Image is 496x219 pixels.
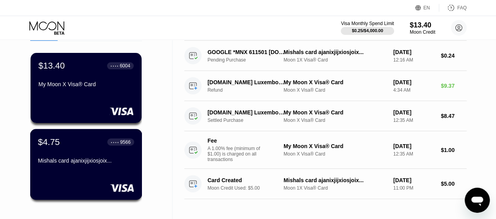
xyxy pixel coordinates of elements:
div: [DATE] [393,143,434,149]
div: [DOMAIN_NAME] Luxembourg LU [207,109,285,116]
div: 12:35 AM [393,151,434,157]
div: FAQ [457,5,467,11]
div: $4.75 [38,137,60,147]
div: 9566 [120,139,131,145]
div: $13.40 [38,61,65,71]
div: Moon X Visa® Card [283,118,387,123]
div: 4:34 AM [393,87,434,93]
div: Refund [207,87,291,93]
div: 6004 [120,63,130,69]
div: [DOMAIN_NAME] Luxembourg LURefundMy Moon X Visa® CardMoon X Visa® Card[DATE]4:34 AM$9.37 [184,71,467,101]
div: Visa Monthly Spend Limit$0.25/$4,000.00 [341,21,394,35]
div: Mishals card ajanixjijxiosjoix... [283,49,387,55]
div: Mishals card ajanixjijxiosjoix... [283,177,387,183]
div: GOOGLE *MNX 611501 [DOMAIN_NAME][URL] [207,49,285,55]
div: $0.25 / $4,000.00 [352,28,383,33]
div: My Moon X Visa® Card [283,109,387,116]
div: Moon X Visa® Card [283,151,387,157]
div: $13.40Moon Credit [410,21,435,35]
div: [DATE] [393,177,434,183]
div: 11:00 PM [393,185,434,191]
iframe: Button to launch messaging window [465,188,490,213]
div: GOOGLE *MNX 611501 [DOMAIN_NAME][URL]Pending PurchaseMishals card ajanixjijxiosjoix...Moon 1X Vis... [184,41,467,71]
div: Moon Credit [410,29,435,35]
div: [DOMAIN_NAME] Luxembourg LU [207,79,285,85]
div: $0.24 [441,52,467,59]
div: My Moon X Visa® Card [283,79,387,85]
div: Moon 1X Visa® Card [283,185,387,191]
div: [DOMAIN_NAME] Luxembourg LUSettled PurchaseMy Moon X Visa® CardMoon X Visa® Card[DATE]12:35 AM$8.47 [184,101,467,131]
div: $8.47 [441,113,467,119]
div: Mishals card ajanixjijxiosjoix... [38,157,134,164]
div: Moon X Visa® Card [283,87,387,93]
div: Visa Monthly Spend Limit [341,21,394,26]
div: A 1.00% fee (minimum of $1.00) is charged on all transactions [207,146,266,162]
div: $1.00 [441,147,467,153]
div: Moon 1X Visa® Card [283,57,387,63]
div: ● ● ● ● [111,65,118,67]
div: ● ● ● ● [111,141,119,143]
div: $5.00 [441,181,467,187]
div: Fee [207,138,262,144]
div: $9.37 [441,83,467,89]
div: FAQ [439,4,467,12]
div: $13.40● ● ● ●6004My Moon X Visa® Card [31,53,142,123]
div: $4.75● ● ● ●9566Mishals card ajanixjijxiosjoix... [31,129,142,199]
div: Card Created [207,177,285,183]
div: Card CreatedMoon Credit Used: $5.00Mishals card ajanixjijxiosjoix...Moon 1X Visa® Card[DATE]11:00... [184,169,467,199]
div: Pending Purchase [207,57,291,63]
div: FeeA 1.00% fee (minimum of $1.00) is charged on all transactionsMy Moon X Visa® CardMoon X Visa® ... [184,131,467,169]
div: [DATE] [393,109,434,116]
div: EN [423,5,430,11]
div: Moon Credit Used: $5.00 [207,185,291,191]
div: [DATE] [393,49,434,55]
div: [DATE] [393,79,434,85]
div: 12:16 AM [393,57,434,63]
div: EN [415,4,439,12]
div: $13.40 [410,21,435,29]
div: My Moon X Visa® Card [38,81,134,87]
div: Settled Purchase [207,118,291,123]
div: My Moon X Visa® Card [283,143,387,149]
div: 12:35 AM [393,118,434,123]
